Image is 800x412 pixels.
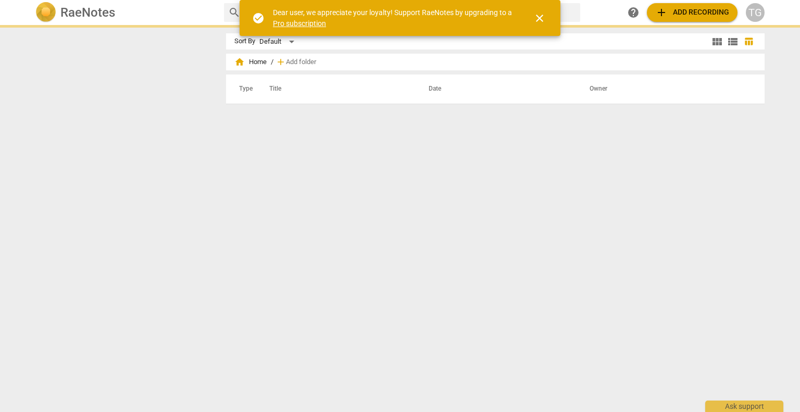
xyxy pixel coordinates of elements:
[60,5,115,20] h2: RaeNotes
[725,34,741,49] button: List view
[655,6,668,19] span: add
[741,34,756,49] button: Table view
[231,74,257,104] th: Type
[746,3,765,22] button: TG
[416,74,577,104] th: Date
[276,57,286,67] span: add
[271,58,273,66] span: /
[273,19,326,28] a: Pro subscription
[234,57,245,67] span: home
[234,57,267,67] span: Home
[647,3,737,22] button: Upload
[744,36,754,46] span: table_chart
[655,6,729,19] span: Add recording
[709,34,725,49] button: Tile view
[273,7,515,29] div: Dear user, we appreciate your loyalty! Support RaeNotes by upgrading to a
[35,2,216,23] a: LogoRaeNotes
[577,74,754,104] th: Owner
[257,74,416,104] th: Title
[705,401,783,412] div: Ask support
[234,38,255,45] div: Sort By
[35,2,56,23] img: Logo
[286,58,316,66] span: Add folder
[727,35,739,48] span: view_list
[624,3,643,22] a: Help
[711,35,723,48] span: view_module
[527,6,552,31] button: Close
[228,6,241,19] span: search
[252,12,265,24] span: check_circle
[627,6,640,19] span: help
[259,33,298,50] div: Default
[533,12,546,24] span: close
